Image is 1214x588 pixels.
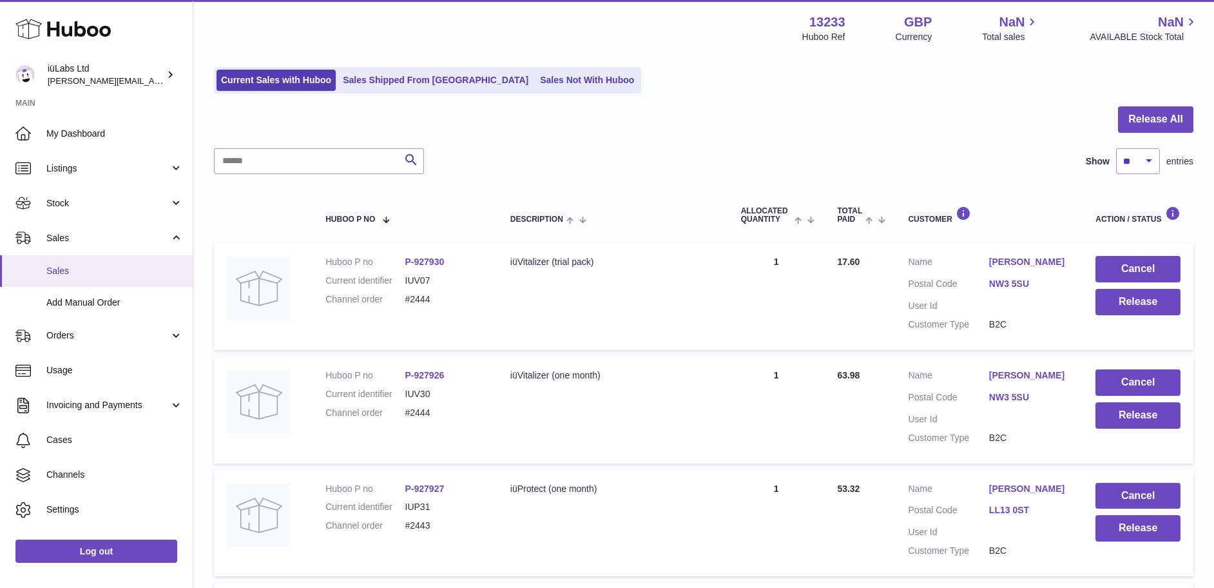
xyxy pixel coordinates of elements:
dt: Huboo P no [325,483,405,495]
a: NW3 5SU [989,278,1070,290]
div: iüProtect (one month) [510,483,715,495]
button: Release [1095,515,1180,542]
span: ALLOCATED Quantity [741,207,791,224]
div: iüVitalizer (one month) [510,369,715,382]
span: Settings [46,504,183,516]
div: iüVitalizer (trial pack) [510,256,715,268]
dd: B2C [989,545,1070,557]
div: iüLabs Ltd [48,63,164,87]
span: [PERSON_NAME][EMAIL_ADDRESS][DOMAIN_NAME] [48,75,258,86]
a: P-927926 [405,370,445,380]
dt: Channel order [325,520,405,532]
dd: #2444 [405,293,485,306]
dd: #2443 [405,520,485,532]
dt: Current identifier [325,275,405,287]
button: Cancel [1095,483,1180,509]
span: Stock [46,197,169,210]
div: Customer [908,206,1070,224]
dt: Postal Code [908,278,988,293]
dt: User Id [908,526,988,538]
span: 17.60 [837,257,860,267]
a: [PERSON_NAME] [989,483,1070,495]
span: Cases [46,434,183,446]
a: NaN AVAILABLE Stock Total [1090,14,1199,43]
a: NW3 5SU [989,391,1070,404]
button: Release All [1118,106,1193,133]
span: Usage [46,364,183,377]
a: P-927927 [405,484,445,494]
dd: IUV07 [405,275,485,287]
dt: Current identifier [325,501,405,513]
button: Release [1095,289,1180,315]
a: Current Sales with Huboo [217,70,336,91]
button: Release [1095,402,1180,429]
button: Cancel [1095,369,1180,396]
img: no-photo.jpg [227,369,291,434]
dt: Current identifier [325,388,405,400]
a: Sales Shipped From [GEOGRAPHIC_DATA] [338,70,533,91]
span: Orders [46,329,169,342]
span: Channels [46,469,183,481]
span: Description [510,215,563,224]
div: Action / Status [1095,206,1180,224]
dt: User Id [908,413,988,426]
span: Invoicing and Payments [46,399,169,411]
dd: B2C [989,318,1070,331]
dt: Channel order [325,293,405,306]
dt: Name [908,483,988,498]
span: NaN [999,14,1025,31]
td: 1 [728,357,825,464]
span: Total sales [982,31,1039,43]
span: Add Manual Order [46,297,183,309]
dt: Customer Type [908,432,988,444]
dt: Postal Code [908,504,988,520]
img: no-photo.jpg [227,483,291,547]
dt: Customer Type [908,318,988,331]
label: Show [1086,155,1110,168]
a: LL13 0ST [989,504,1070,516]
dd: IUP31 [405,501,485,513]
span: My Dashboard [46,128,183,140]
span: NaN [1158,14,1184,31]
a: Log out [15,540,177,563]
span: Sales [46,232,169,244]
div: Currency [896,31,932,43]
span: 63.98 [837,370,860,380]
span: Total paid [837,207,862,224]
span: Huboo P no [325,215,375,224]
dt: Customer Type [908,545,988,557]
img: annunziata@iulabs.co [15,65,35,84]
dd: #2444 [405,407,485,419]
dd: B2C [989,432,1070,444]
a: NaN Total sales [982,14,1039,43]
dt: Channel order [325,407,405,419]
span: 53.32 [837,484,860,494]
dt: Huboo P no [325,256,405,268]
td: 1 [728,243,825,350]
span: Sales [46,265,183,277]
dt: User Id [908,300,988,312]
dt: Postal Code [908,391,988,407]
button: Cancel [1095,256,1180,282]
a: [PERSON_NAME] [989,369,1070,382]
span: Listings [46,162,169,175]
a: Sales Not With Huboo [535,70,639,91]
span: AVAILABLE Stock Total [1090,31,1199,43]
dt: Huboo P no [325,369,405,382]
strong: GBP [904,14,932,31]
td: 1 [728,470,825,577]
div: Huboo Ref [802,31,845,43]
span: entries [1166,155,1193,168]
dd: IUV30 [405,388,485,400]
dt: Name [908,256,988,271]
a: [PERSON_NAME] [989,256,1070,268]
dt: Name [908,369,988,385]
a: P-927930 [405,257,445,267]
img: no-photo.jpg [227,256,291,320]
strong: 13233 [809,14,845,31]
